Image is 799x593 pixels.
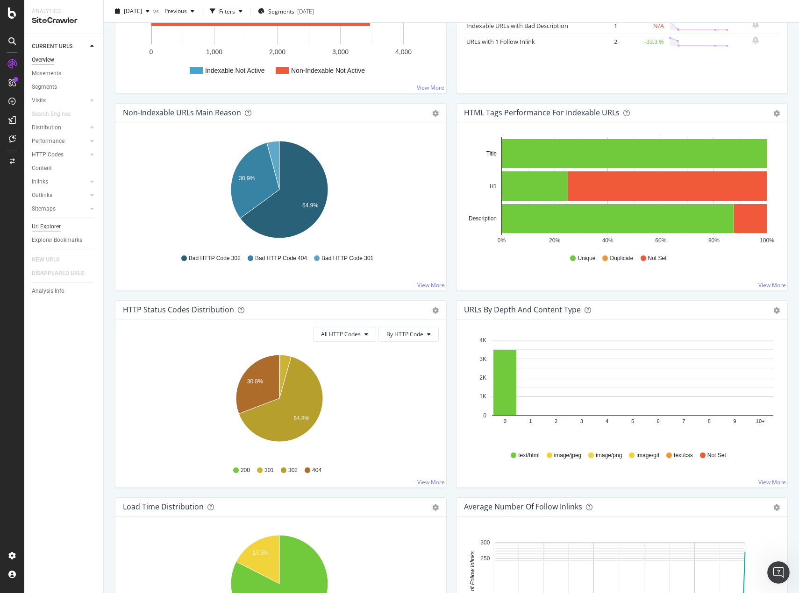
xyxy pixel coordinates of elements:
[269,48,285,56] text: 2,000
[313,327,376,342] button: All HTTP Codes
[674,452,693,459] span: text/css
[32,150,87,160] a: HTTP Codes
[32,42,72,51] div: CURRENT URLS
[123,502,204,511] div: Load Time Distribution
[32,286,64,296] div: Analysis Info
[648,254,667,262] span: Not Set
[32,109,80,119] a: Search Engines
[773,307,780,314] div: gear
[486,150,497,157] text: Title
[247,378,263,385] text: 30.8%
[161,7,187,15] span: Previous
[479,337,486,344] text: 4K
[291,67,365,74] text: Non-Indexable Not Active
[32,235,82,245] div: Explorer Bookmarks
[32,55,97,65] a: Overview
[123,349,435,458] svg: A chart.
[123,305,234,314] div: HTTP Status Codes Distribution
[504,418,507,424] text: 0
[150,48,153,56] text: 0
[32,255,69,265] a: NEW URLS
[464,305,581,314] div: URLs by Depth and Content Type
[254,4,318,19] button: Segments[DATE]
[302,202,318,209] text: 64.9%
[582,34,620,49] td: 2
[321,330,361,338] span: All HTTP Codes
[555,418,557,424] text: 2
[189,254,241,262] span: Bad HTTP Code 302
[479,356,486,362] text: 3K
[432,504,439,511] div: gear
[758,478,786,486] a: View More
[32,123,61,133] div: Distribution
[395,48,412,56] text: 4,000
[32,163,97,173] a: Content
[378,327,439,342] button: By HTTP Code
[241,466,250,474] span: 200
[466,21,568,30] a: Indexable URLs with Bad Description
[432,307,439,314] div: gear
[773,504,780,511] div: gear
[32,96,87,106] a: Visits
[32,191,52,200] div: Outlinks
[631,418,634,424] text: 5
[708,237,720,244] text: 80%
[123,108,241,117] div: Non-Indexable URLs Main Reason
[32,123,87,133] a: Distribution
[479,374,486,381] text: 2K
[466,37,535,46] a: URLs with 1 Follow Inlink
[464,108,620,117] div: HTML Tags Performance for Indexable URLs
[464,334,777,443] svg: A chart.
[529,418,532,424] text: 1
[205,67,265,74] text: Indexable Not Active
[32,15,96,26] div: SiteCrawler
[288,466,298,474] span: 302
[582,18,620,34] td: 1
[733,418,736,424] text: 9
[758,281,786,289] a: View More
[767,561,790,584] iframe: Intercom live chat
[32,150,64,160] div: HTTP Codes
[32,255,59,265] div: NEW URLS
[32,82,97,92] a: Segments
[708,418,711,424] text: 8
[554,452,582,459] span: image/jpeg
[620,18,666,34] td: N/A
[432,110,439,117] div: gear
[206,4,246,19] button: Filters
[153,7,161,15] span: vs
[752,21,759,28] div: bell-plus
[480,539,490,546] text: 300
[580,418,583,424] text: 3
[479,393,486,400] text: 1K
[32,204,56,214] div: Sitemaps
[32,191,87,200] a: Outlinks
[268,7,294,15] span: Segments
[32,286,97,296] a: Analysis Info
[620,34,666,49] td: -33.3 %
[332,48,349,56] text: 3,000
[32,222,61,232] div: Url Explorer
[123,137,435,246] svg: A chart.
[655,237,666,244] text: 60%
[518,452,539,459] span: text/html
[206,48,222,56] text: 1,000
[490,183,497,190] text: H1
[253,550,269,556] text: 17.5%
[469,215,497,222] text: Description
[464,502,582,511] div: Average Number of Follow Inlinks
[32,82,57,92] div: Segments
[32,109,71,119] div: Search Engines
[498,237,506,244] text: 0%
[32,177,87,187] a: Inlinks
[32,268,93,278] a: DISAPPEARED URLS
[578,254,595,262] span: Unique
[602,237,614,244] text: 40%
[773,110,780,117] div: gear
[264,466,274,474] span: 301
[32,55,54,65] div: Overview
[480,555,490,562] text: 250
[756,418,765,424] text: 10+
